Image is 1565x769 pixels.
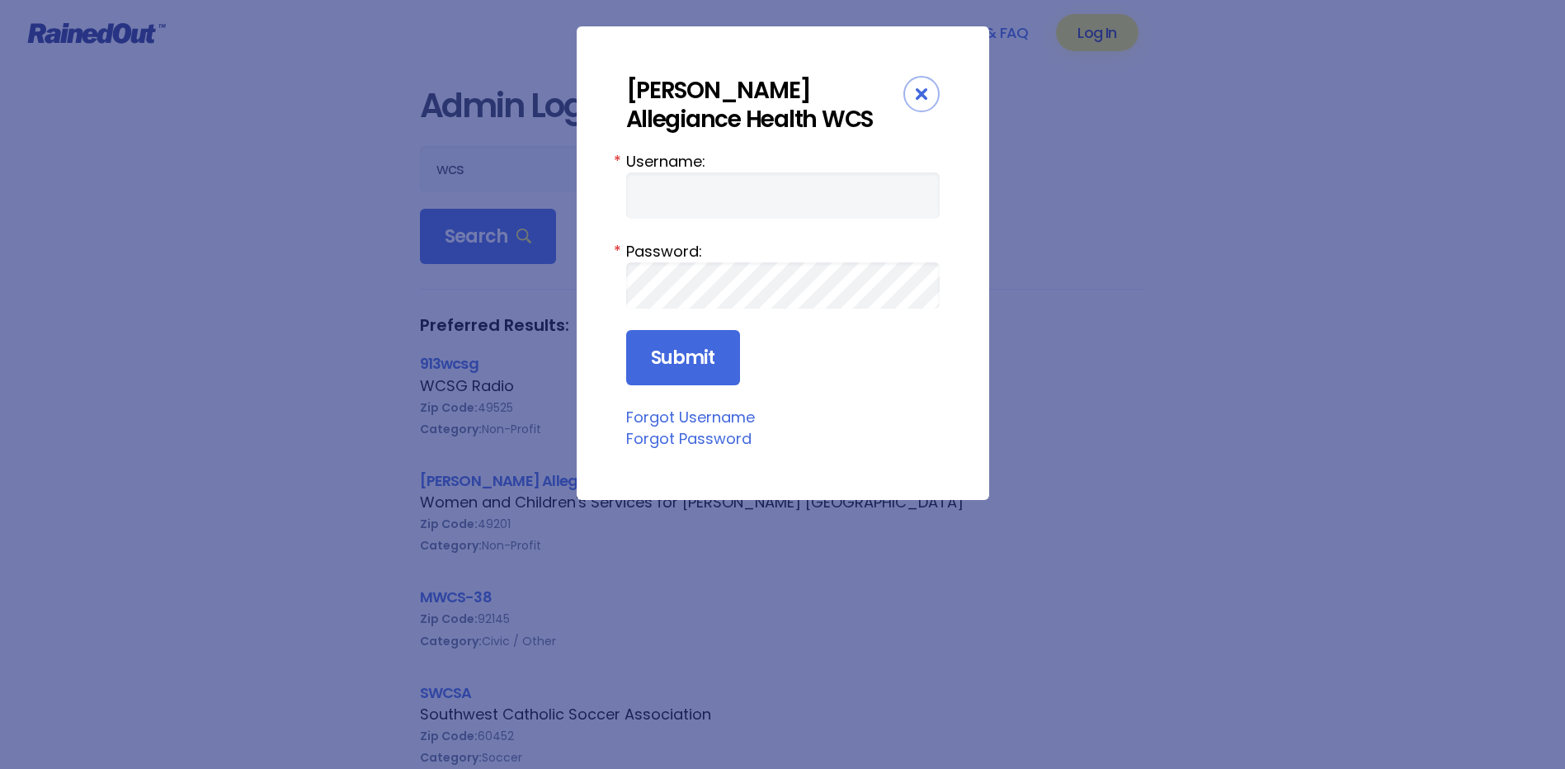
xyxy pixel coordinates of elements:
label: Password: [626,240,940,262]
div: [PERSON_NAME] Allegiance Health WCS [626,76,903,134]
label: Username: [626,150,940,172]
a: Forgot Password [626,428,752,449]
input: Submit [626,330,740,386]
a: Forgot Username [626,407,755,427]
div: Close [903,76,940,112]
